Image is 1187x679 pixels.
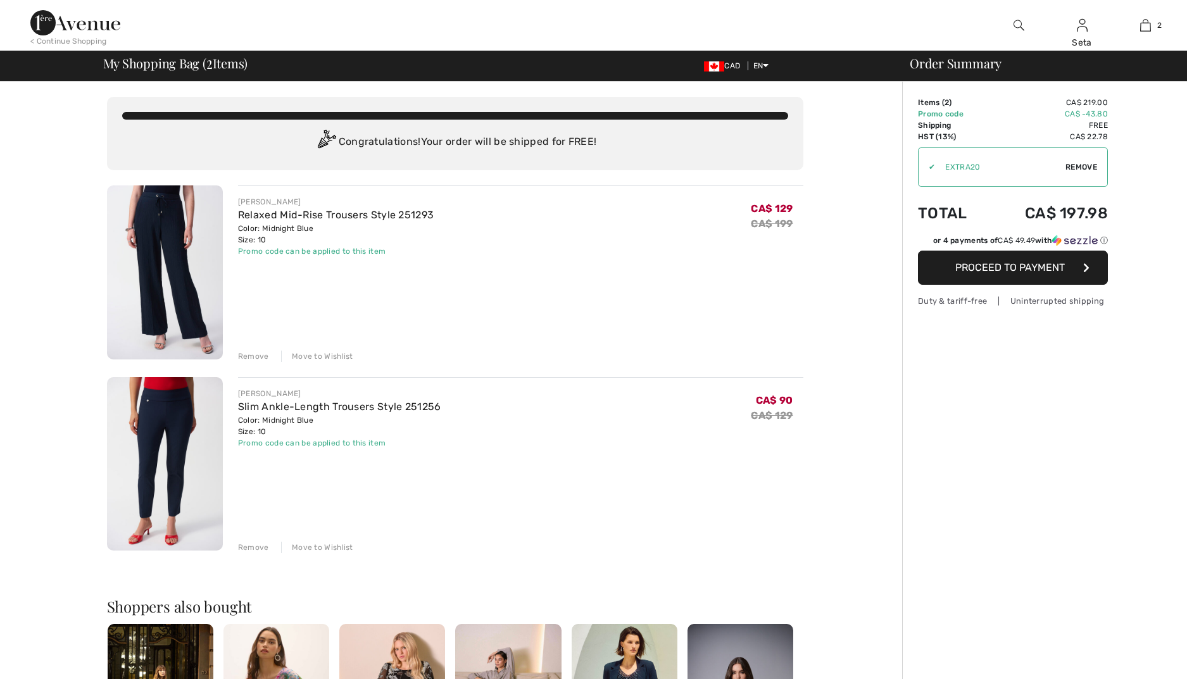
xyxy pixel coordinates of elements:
[30,10,120,35] img: 1ère Avenue
[1051,36,1113,49] div: Seta
[751,409,793,421] s: CA$ 129
[1077,18,1088,33] img: My Info
[238,388,441,399] div: [PERSON_NAME]
[918,235,1108,251] div: or 4 payments ofCA$ 49.49withSezzle Click to learn more about Sezzle
[238,401,441,413] a: Slim Ankle-Length Trousers Style 251256
[30,35,107,47] div: < Continue Shopping
[1140,18,1151,33] img: My Bag
[1065,161,1097,173] span: Remove
[933,235,1108,246] div: or 4 payments of with
[704,61,724,72] img: Canadian Dollar
[988,108,1108,120] td: CA$ -43.80
[935,148,1065,186] input: Promo code
[206,54,213,70] span: 2
[238,351,269,362] div: Remove
[918,251,1108,285] button: Proceed to Payment
[704,61,745,70] span: CAD
[955,261,1065,273] span: Proceed to Payment
[918,131,988,142] td: HST (13%)
[895,57,1179,70] div: Order Summary
[122,130,788,155] div: Congratulations! Your order will be shipped for FREE!
[918,295,1108,307] div: Duty & tariff-free | Uninterrupted shipping
[988,120,1108,131] td: Free
[281,542,353,553] div: Move to Wishlist
[238,414,441,437] div: Color: Midnight Blue Size: 10
[1014,18,1024,33] img: search the website
[103,57,248,70] span: My Shopping Bag ( Items)
[107,599,803,614] h2: Shoppers also bought
[918,192,988,235] td: Total
[1157,20,1162,31] span: 2
[1052,235,1098,246] img: Sezzle
[918,120,988,131] td: Shipping
[998,236,1035,245] span: CA$ 49.49
[918,97,988,108] td: Items ( )
[107,185,223,359] img: Relaxed Mid-Rise Trousers Style 251293
[313,130,339,155] img: Congratulation2.svg
[238,246,434,257] div: Promo code can be applied to this item
[751,202,793,215] span: CA$ 129
[1114,18,1176,33] a: 2
[238,209,434,221] a: Relaxed Mid-Rise Trousers Style 251293
[918,108,988,120] td: Promo code
[988,131,1108,142] td: CA$ 22.78
[238,223,434,246] div: Color: Midnight Blue Size: 10
[756,394,793,406] span: CA$ 90
[281,351,353,362] div: Move to Wishlist
[919,161,935,173] div: ✔
[238,196,434,208] div: [PERSON_NAME]
[107,377,223,551] img: Slim Ankle-Length Trousers Style 251256
[238,542,269,553] div: Remove
[1077,19,1088,31] a: Sign In
[238,437,441,449] div: Promo code can be applied to this item
[751,218,793,230] s: CA$ 199
[753,61,769,70] span: EN
[988,97,1108,108] td: CA$ 219.00
[988,192,1108,235] td: CA$ 197.98
[945,98,949,107] span: 2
